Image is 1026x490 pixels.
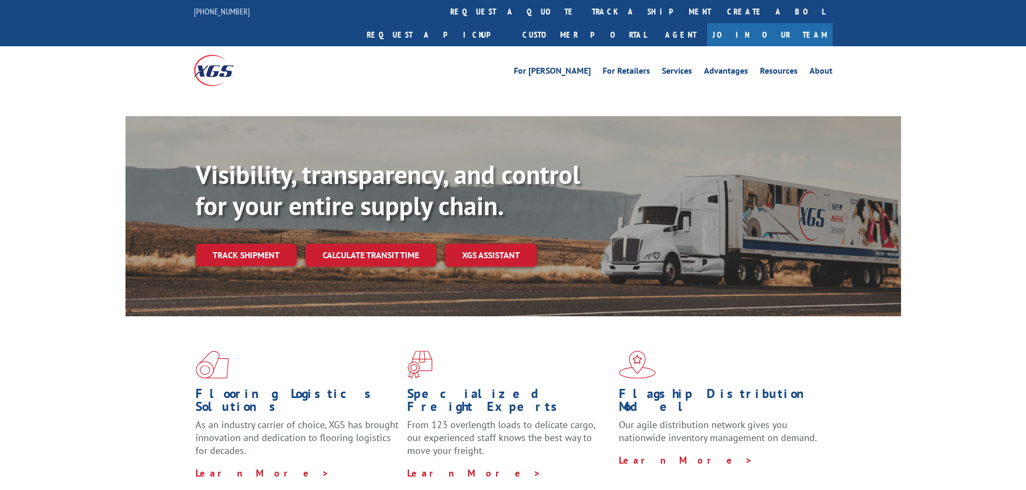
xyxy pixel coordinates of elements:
[359,23,514,46] a: Request a pickup
[305,244,436,267] a: Calculate transit time
[445,244,537,267] a: XGS ASSISTANT
[619,387,822,418] h1: Flagship Distribution Model
[619,351,656,379] img: xgs-icon-flagship-distribution-model-red
[514,67,591,79] a: For [PERSON_NAME]
[662,67,692,79] a: Services
[619,454,753,466] a: Learn More >
[196,351,229,379] img: xgs-icon-total-supply-chain-intelligence-red
[704,67,748,79] a: Advantages
[194,6,250,17] a: [PHONE_NUMBER]
[407,387,611,418] h1: Specialized Freight Experts
[407,467,541,479] a: Learn More >
[760,67,798,79] a: Resources
[407,418,611,466] p: From 123 overlength loads to delicate cargo, our experienced staff knows the best way to move you...
[603,67,650,79] a: For Retailers
[196,244,297,266] a: Track shipment
[196,158,580,222] b: Visibility, transparency, and control for your entire supply chain.
[654,23,707,46] a: Agent
[619,418,817,444] span: Our agile distribution network gives you nationwide inventory management on demand.
[809,67,833,79] a: About
[707,23,833,46] a: Join Our Team
[407,351,432,379] img: xgs-icon-focused-on-flooring-red
[514,23,654,46] a: Customer Portal
[196,467,330,479] a: Learn More >
[196,418,399,457] span: As an industry carrier of choice, XGS has brought innovation and dedication to flooring logistics...
[196,387,399,418] h1: Flooring Logistics Solutions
